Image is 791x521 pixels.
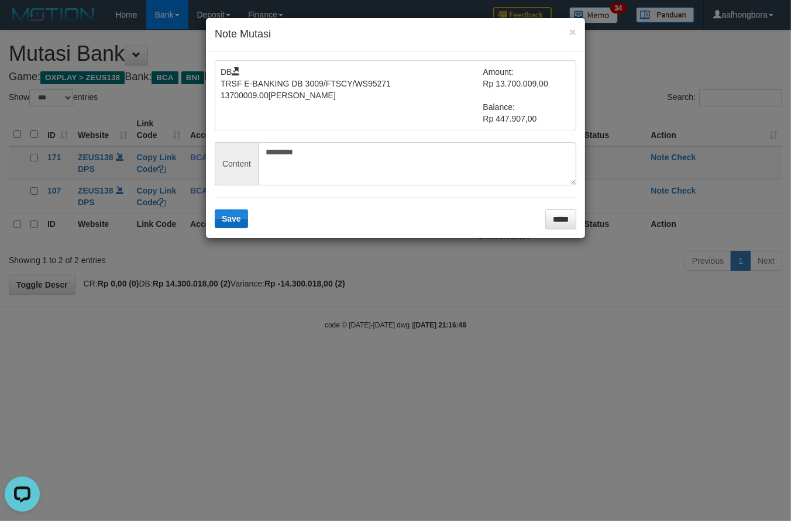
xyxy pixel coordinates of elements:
[222,214,241,223] span: Save
[221,66,483,125] td: DB TRSF E-BANKING DB 3009/FTSCY/WS95271 13700009.00[PERSON_NAME]
[215,142,258,185] span: Content
[215,27,576,42] h4: Note Mutasi
[483,66,571,125] td: Amount: Rp 13.700.009,00 Balance: Rp 447.907,00
[5,5,40,40] button: Open LiveChat chat widget
[215,209,248,228] button: Save
[569,26,576,38] button: ×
